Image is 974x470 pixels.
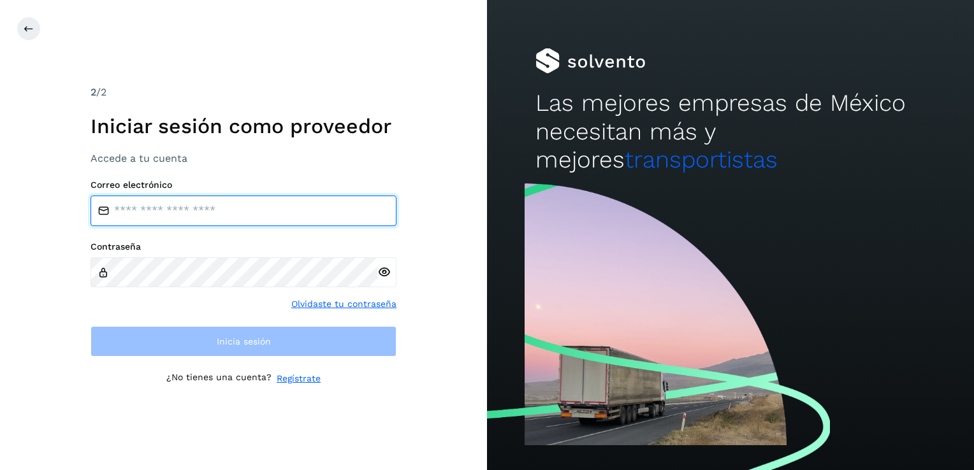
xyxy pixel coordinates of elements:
[91,152,396,164] h3: Accede a tu cuenta
[291,297,396,311] a: Olvidaste tu contraseña
[217,337,271,346] span: Inicia sesión
[91,180,396,190] label: Correo electrónico
[535,89,925,174] h2: Las mejores empresas de México necesitan más y mejores
[625,146,778,173] span: transportistas
[166,372,272,385] p: ¿No tienes una cuenta?
[91,85,396,100] div: /2
[91,114,396,138] h1: Iniciar sesión como proveedor
[277,372,321,385] a: Regístrate
[91,241,396,252] label: Contraseña
[91,86,96,98] span: 2
[91,326,396,357] button: Inicia sesión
